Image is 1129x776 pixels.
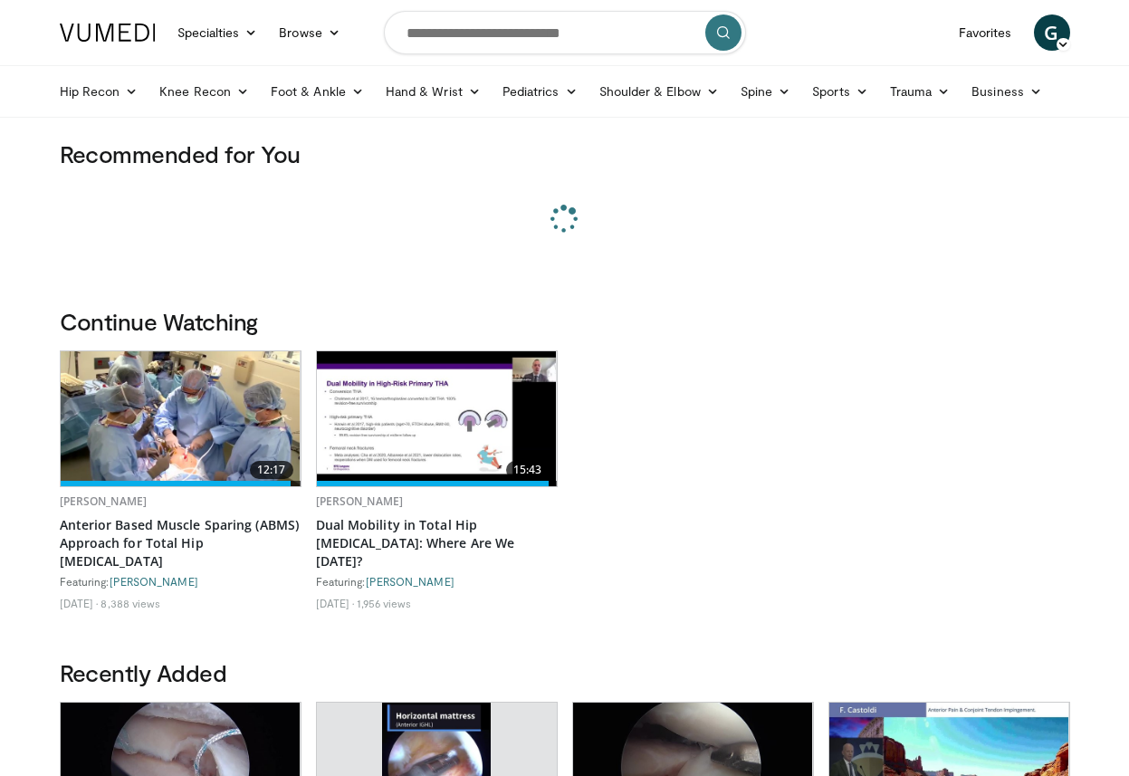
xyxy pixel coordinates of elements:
a: Anterior Based Muscle Sparing (ABMS) Approach for Total Hip [MEDICAL_DATA] [60,516,301,570]
a: G [1034,14,1070,51]
a: Trauma [879,73,962,110]
h3: Continue Watching [60,307,1070,336]
li: 1,956 views [357,596,411,610]
a: Knee Recon [148,73,260,110]
img: ce333555-eb32-4d8f-896a-38d654f1fa00.620x360_q85_upscale.jpg [317,351,557,486]
a: [PERSON_NAME] [60,493,148,509]
a: Foot & Ankle [260,73,375,110]
li: 8,388 views [100,596,160,610]
a: Hip Recon [49,73,149,110]
a: Favorites [948,14,1023,51]
span: 12:17 [250,461,293,479]
div: Featuring: [60,574,301,589]
a: [PERSON_NAME] [316,493,404,509]
li: [DATE] [60,596,99,610]
h3: Recommended for You [60,139,1070,168]
a: [PERSON_NAME] [366,575,454,588]
a: Specialties [167,14,269,51]
img: VuMedi Logo [60,24,156,42]
a: Pediatrics [492,73,588,110]
a: Spine [730,73,801,110]
a: 15:43 [317,351,557,486]
a: Shoulder & Elbow [588,73,730,110]
div: Featuring: [316,574,558,589]
a: Browse [268,14,351,51]
li: [DATE] [316,596,355,610]
a: Business [961,73,1053,110]
span: 15:43 [506,461,550,479]
a: Hand & Wrist [375,73,492,110]
a: Sports [801,73,879,110]
a: [PERSON_NAME] [110,575,198,588]
img: d8369c01-9f89-482a-b98f-10fadee8acc3.620x360_q85_upscale.jpg [61,351,301,486]
a: Dual Mobility in Total Hip [MEDICAL_DATA]: Where Are We [DATE]? [316,516,558,570]
a: 12:17 [61,351,301,486]
input: Search topics, interventions [384,11,746,54]
h3: Recently Added [60,658,1070,687]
